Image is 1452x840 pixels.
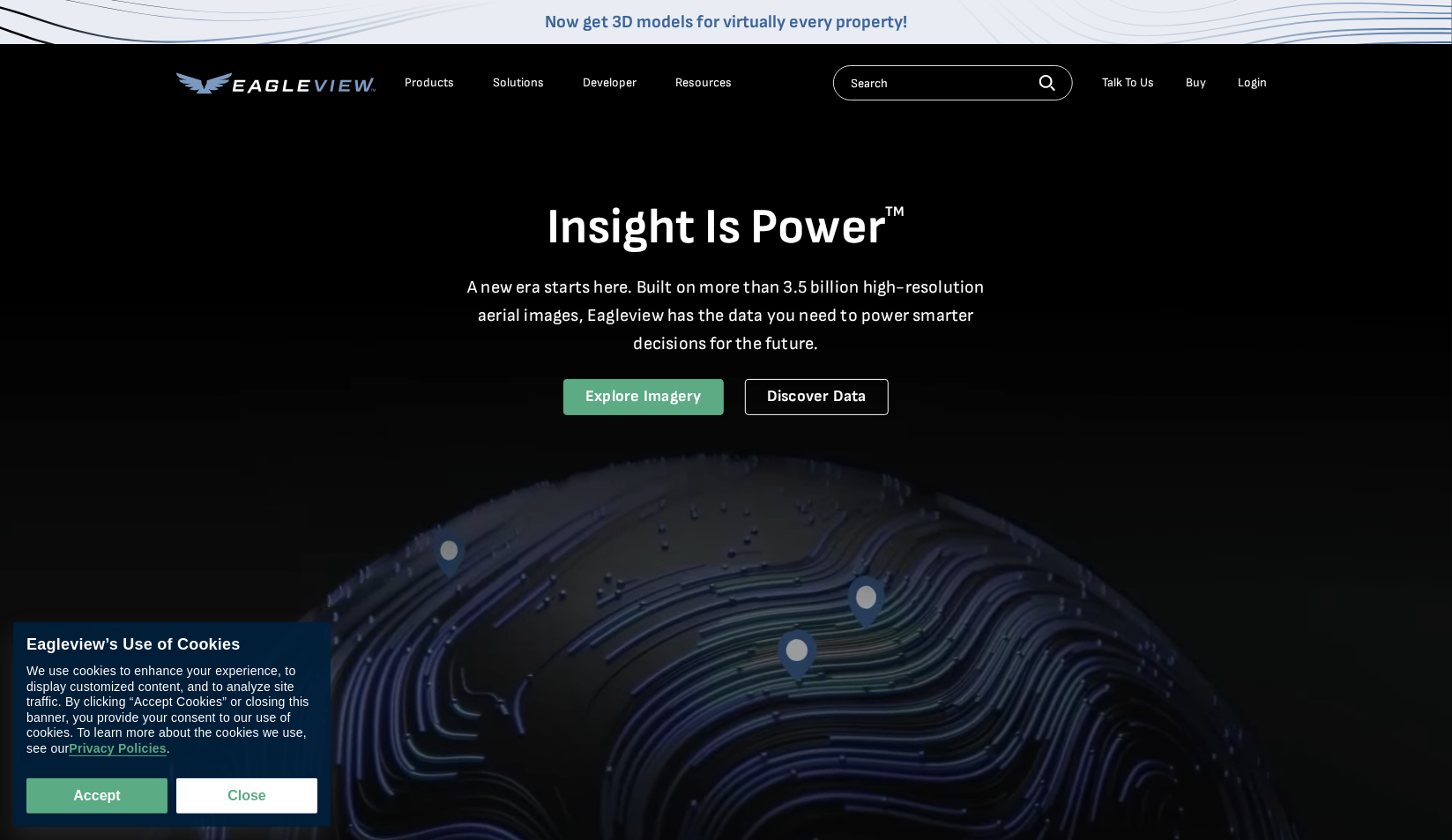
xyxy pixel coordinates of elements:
[176,778,317,814] button: Close
[457,273,996,358] p: A new era starts here. Built on more than 3.5 billion high-resolution aerial images, Eagleview ha...
[406,75,455,91] div: Products
[176,197,1277,259] h1: Insight Is Power
[494,75,545,91] div: Solutions
[886,204,905,220] sup: TM
[26,778,168,814] button: Accept
[26,636,317,655] div: Eagleview’s Use of Cookies
[69,741,166,756] a: Privacy Policies
[545,11,907,33] a: Now get 3D models for virtually every property!
[584,75,637,91] a: Developer
[1187,75,1207,91] a: Buy
[676,75,733,91] div: Resources
[1103,75,1155,91] div: Talk To Us
[833,65,1073,100] input: Search
[26,664,317,756] div: We use cookies to enhance your experience, to display customized content, and to analyze site tra...
[745,379,889,415] a: Discover Data
[1239,75,1268,91] div: Login
[563,379,724,415] a: Explore Imagery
